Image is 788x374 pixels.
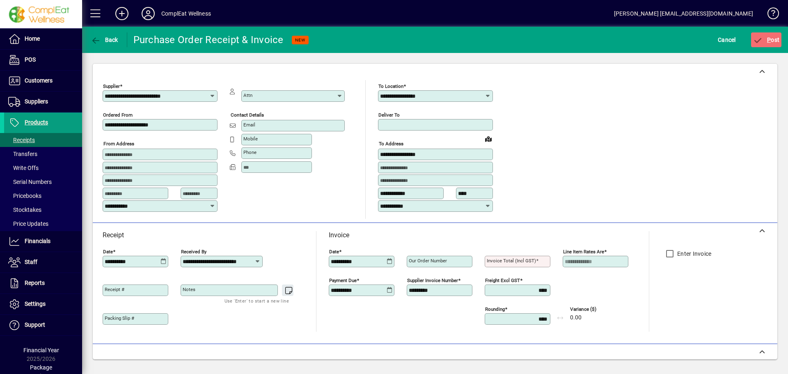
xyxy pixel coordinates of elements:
span: Write Offs [8,165,39,171]
span: Reports [25,280,45,286]
span: Pricebooks [8,193,41,199]
span: Back [91,37,118,43]
mat-label: Email [243,122,255,128]
span: P [767,37,771,43]
mat-label: Date [103,249,113,255]
a: Serial Numbers [4,175,82,189]
span: Serial Numbers [8,179,52,185]
a: Receipts [4,133,82,147]
a: Stocktakes [4,203,82,217]
span: Cancel [718,33,736,46]
mat-label: Supplier invoice number [407,278,458,283]
mat-label: Ordered from [103,112,133,118]
a: Price Updates [4,217,82,231]
div: ComplEat Wellness [161,7,211,20]
span: Package [30,364,52,371]
span: POS [25,56,36,63]
a: POS [4,50,82,70]
a: Settings [4,294,82,314]
a: Write Offs [4,161,82,175]
mat-label: Deliver To [378,112,400,118]
button: Back [89,32,120,47]
div: [PERSON_NAME] [EMAIL_ADDRESS][DOMAIN_NAME] [614,7,753,20]
span: Products [25,119,48,126]
a: Reports [4,273,82,294]
a: Knowledge Base [761,2,778,28]
mat-label: To location [378,83,403,89]
span: Settings [25,301,46,307]
a: Customers [4,71,82,91]
mat-label: Notes [183,287,195,292]
mat-label: Phone [243,149,257,155]
mat-label: Line item rates are [563,249,604,255]
a: Transfers [4,147,82,161]
div: Purchase Order Receipt & Invoice [133,33,284,46]
span: Variance ($) [570,307,619,312]
span: Suppliers [25,98,48,105]
span: Support [25,321,45,328]
mat-label: Rounding [485,306,505,312]
span: Financials [25,238,50,244]
span: Receipts [8,137,35,143]
span: Price Updates [8,220,48,227]
span: 0.00 [570,314,582,321]
mat-label: Date [329,249,339,255]
span: Home [25,35,40,42]
button: Cancel [716,32,738,47]
button: Post [751,32,782,47]
a: Suppliers [4,92,82,112]
a: Home [4,29,82,49]
button: Add [109,6,135,21]
mat-label: Invoice Total (incl GST) [487,258,536,264]
span: Customers [25,77,53,84]
span: NEW [295,37,305,43]
mat-label: Freight excl GST [485,278,520,283]
mat-hint: Use 'Enter' to start a new line [224,296,289,305]
span: Financial Year [23,347,59,353]
span: Stocktakes [8,207,41,213]
a: Financials [4,231,82,252]
span: Transfers [8,151,37,157]
mat-label: Receipt # [105,287,124,292]
mat-label: Packing Slip # [105,315,134,321]
label: Enter Invoice [676,250,711,258]
mat-label: Attn [243,92,252,98]
mat-label: Mobile [243,136,258,142]
mat-label: Our order number [409,258,447,264]
a: Staff [4,252,82,273]
span: Staff [25,259,37,265]
a: Support [4,315,82,335]
span: ost [753,37,780,43]
a: Pricebooks [4,189,82,203]
button: Profile [135,6,161,21]
app-page-header-button: Back [82,32,127,47]
mat-label: Received by [181,249,206,255]
a: View on map [482,132,495,145]
mat-label: Supplier [103,83,120,89]
mat-label: Payment due [329,278,357,283]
